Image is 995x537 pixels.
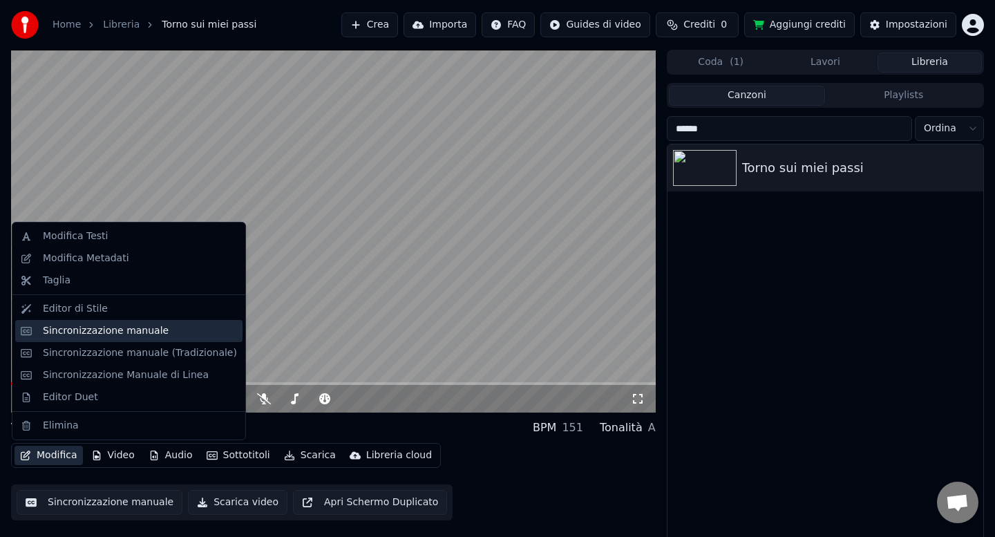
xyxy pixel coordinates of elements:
[86,446,140,465] button: Video
[937,482,978,523] div: Aprire la chat
[721,18,727,32] span: 0
[162,18,256,32] span: Torno sui miei passi
[648,420,656,436] div: A
[11,11,39,39] img: youka
[43,419,79,433] div: Elimina
[669,86,826,106] button: Canzoni
[773,53,878,73] button: Lavori
[366,449,432,462] div: Libreria cloud
[43,324,169,338] div: Sincronizzazione manuale
[43,346,237,360] div: Sincronizzazione manuale (Tradizionale)
[188,490,287,515] button: Scarica video
[17,490,182,515] button: Sincronizzazione manuale
[11,418,146,437] div: Torno sui miei passi
[293,490,447,515] button: Apri Schermo Duplicato
[482,12,535,37] button: FAQ
[600,420,643,436] div: Tonalità
[143,446,198,465] button: Audio
[878,53,982,73] button: Libreria
[669,53,773,73] button: Coda
[201,446,276,465] button: Sottotitoli
[404,12,476,37] button: Importa
[53,18,81,32] a: Home
[683,18,715,32] span: Crediti
[540,12,650,37] button: Guides di video
[43,252,129,265] div: Modifica Metadati
[103,18,140,32] a: Libreria
[533,420,556,436] div: BPM
[278,446,341,465] button: Scarica
[43,368,209,382] div: Sincronizzazione Manuale di Linea
[341,12,398,37] button: Crea
[43,390,98,404] div: Editor Duet
[562,420,583,436] div: 151
[742,158,978,178] div: Torno sui miei passi
[730,55,743,69] span: ( 1 )
[43,229,108,243] div: Modifica Testi
[860,12,956,37] button: Impostazioni
[656,12,739,37] button: Crediti0
[744,12,855,37] button: Aggiungi crediti
[53,18,256,32] nav: breadcrumb
[15,446,83,465] button: Modifica
[43,274,70,288] div: Taglia
[825,86,982,106] button: Playlists
[886,18,947,32] div: Impostazioni
[43,302,108,316] div: Editor di Stile
[924,122,956,135] span: Ordina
